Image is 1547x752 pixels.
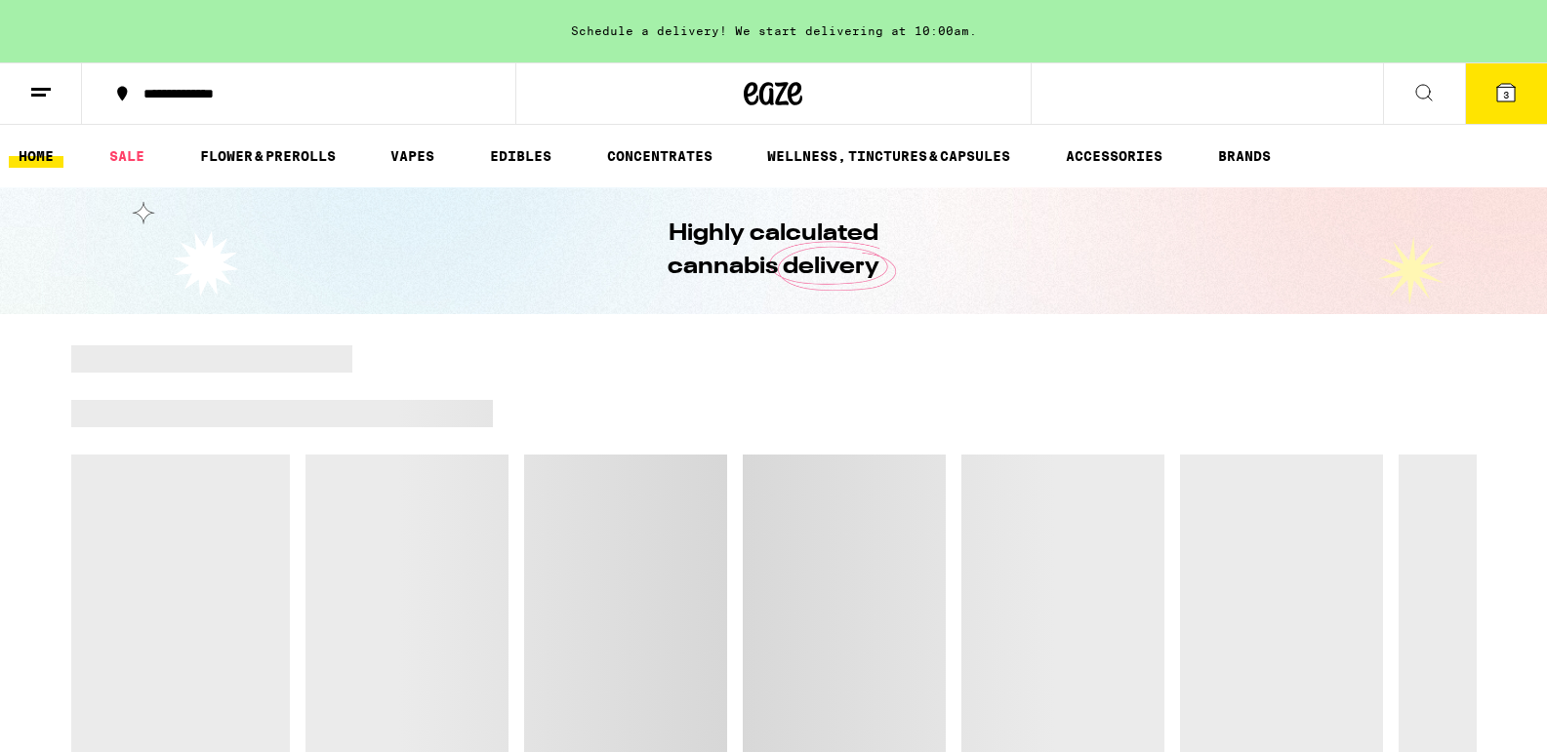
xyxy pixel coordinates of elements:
a: WELLNESS, TINCTURES & CAPSULES [757,144,1020,168]
a: SALE [100,144,154,168]
a: VAPES [381,144,444,168]
a: HOME [9,144,63,168]
span: 3 [1503,89,1509,100]
a: EDIBLES [480,144,561,168]
h1: Highly calculated cannabis delivery [613,218,935,284]
a: FLOWER & PREROLLS [190,144,346,168]
button: 3 [1465,63,1547,124]
a: CONCENTRATES [597,144,722,168]
a: ACCESSORIES [1056,144,1172,168]
button: BRANDS [1208,144,1281,168]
